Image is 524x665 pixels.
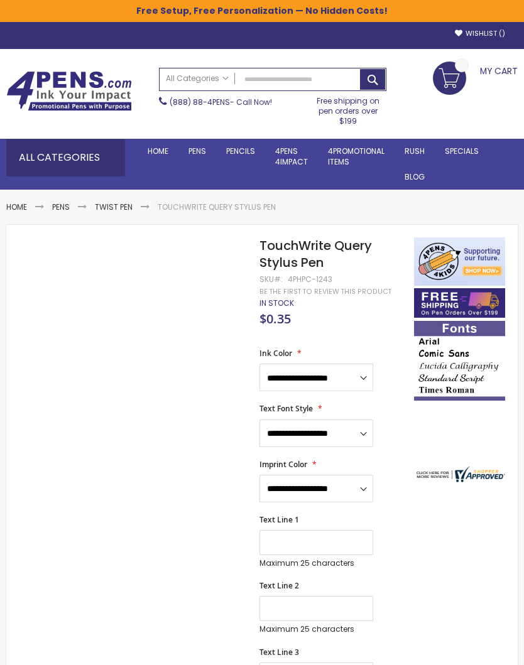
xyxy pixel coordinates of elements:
[259,274,283,284] strong: SKU
[216,139,265,164] a: Pencils
[455,29,505,38] a: Wishlist
[435,139,489,164] a: Specials
[288,274,332,284] div: 4PHPC-1243
[265,139,318,174] a: 4Pens4impact
[445,146,479,156] span: Specials
[178,139,216,164] a: Pens
[275,146,308,166] span: 4Pens 4impact
[6,202,27,212] a: Home
[259,624,373,634] p: Maximum 25 characters
[259,298,294,308] div: Availability
[148,146,168,156] span: Home
[259,647,299,657] span: Text Line 3
[259,580,299,591] span: Text Line 2
[188,146,206,156] span: Pens
[259,237,372,271] span: TouchWrite Query Stylus Pen
[160,68,235,89] a: All Categories
[414,237,505,286] img: 4pens 4 kids
[395,139,435,164] a: Rush
[95,202,133,212] a: Twist Pen
[259,310,291,327] span: $0.35
[170,97,272,107] span: - Call Now!
[138,139,178,164] a: Home
[309,91,386,127] div: Free shipping on pen orders over $199
[170,97,230,107] a: (888) 88-4PENS
[259,514,299,525] span: Text Line 1
[259,287,391,296] a: Be the first to review this product
[226,146,255,156] span: Pencils
[414,474,505,485] a: 4pens.com certificate URL
[405,146,425,156] span: Rush
[259,298,294,308] span: In stock
[6,71,132,111] img: 4Pens Custom Pens and Promotional Products
[328,146,385,166] span: 4PROMOTIONAL ITEMS
[259,459,307,470] span: Imprint Color
[318,139,395,174] a: 4PROMOTIONALITEMS
[395,165,435,190] a: Blog
[158,202,276,212] li: TouchWrite Query Stylus Pen
[414,288,505,318] img: Free shipping on orders over $199
[259,348,292,359] span: Ink Color
[166,73,229,84] span: All Categories
[405,171,425,182] span: Blog
[52,202,70,212] a: Pens
[414,321,505,401] img: font-personalization-examples
[6,139,125,176] div: All Categories
[259,558,373,568] p: Maximum 25 characters
[414,466,505,482] img: 4pens.com widget logo
[259,403,313,414] span: Text Font Style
